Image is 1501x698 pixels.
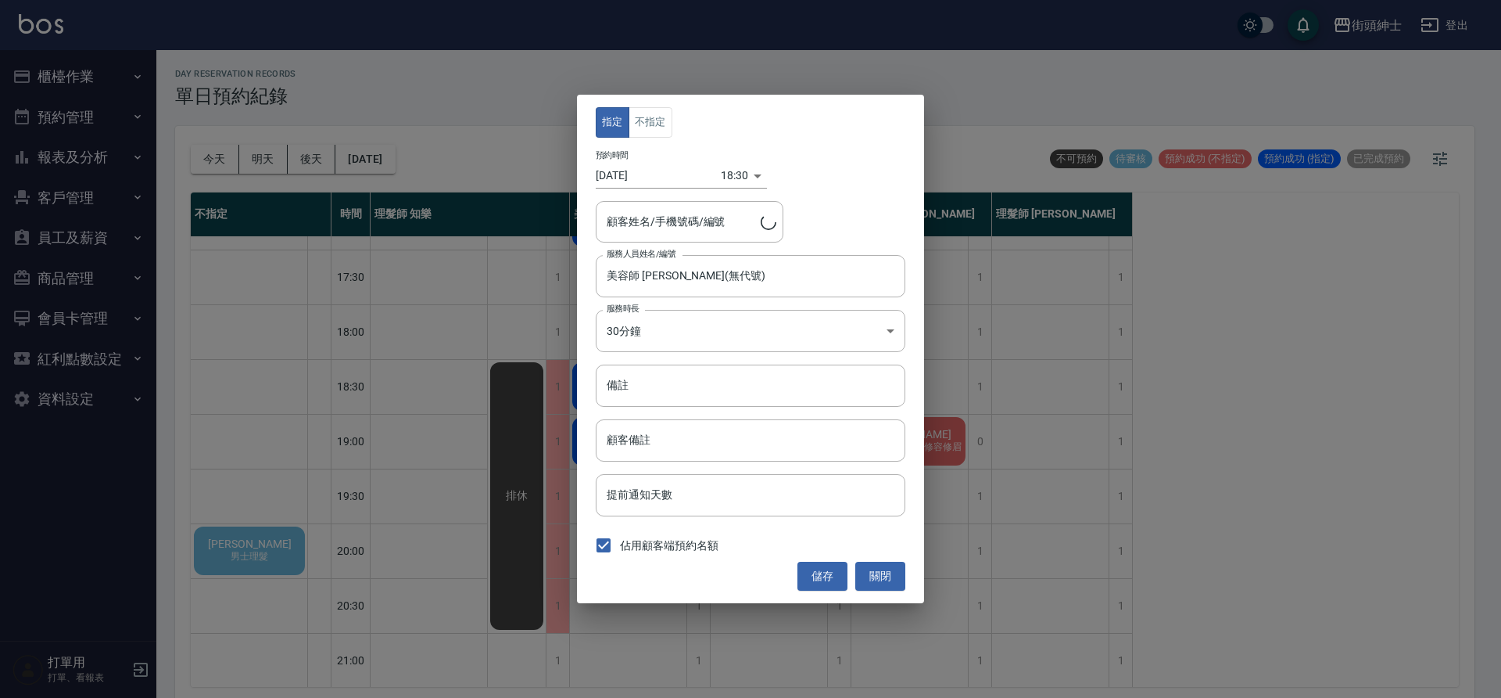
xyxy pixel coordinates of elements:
div: 18:30 [721,163,748,189]
label: 服務人員姓名/編號 [607,248,675,260]
button: 不指定 [629,107,672,138]
button: 儲存 [797,562,847,591]
span: 佔用顧客端預約名額 [620,538,718,554]
button: 指定 [596,107,629,138]
input: Choose date, selected date is 2025-10-10 [596,163,721,189]
label: 預約時間 [596,149,629,161]
div: 30分鐘 [596,310,905,352]
button: 關閉 [855,562,905,591]
label: 服務時長 [607,303,639,315]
